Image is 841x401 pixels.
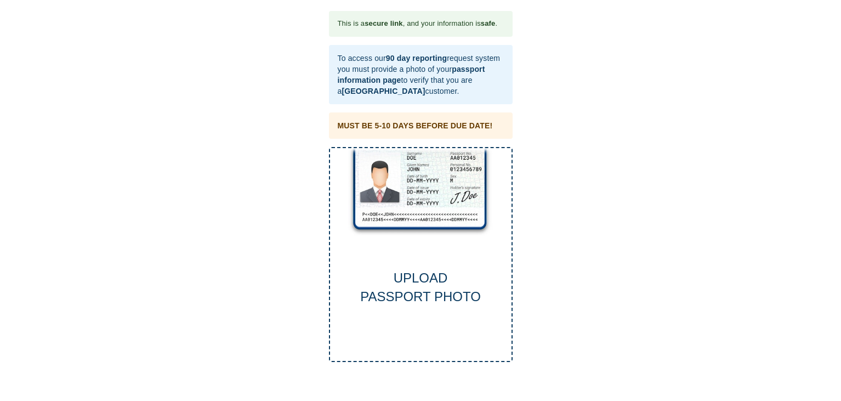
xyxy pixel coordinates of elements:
b: secure link [365,19,402,27]
div: MUST BE 5-10 DAYS BEFORE DUE DATE! [338,120,493,131]
b: [GEOGRAPHIC_DATA] [342,87,425,95]
b: 90 day reporting [386,54,447,63]
b: safe [481,19,496,27]
div: This is a , and your information is . [338,14,498,33]
b: passport information page [338,65,485,84]
div: UPLOAD PASSPORT PHOTO [330,269,512,307]
div: To access our request system you must provide a photo of your to verify that you are a customer. [338,48,504,101]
